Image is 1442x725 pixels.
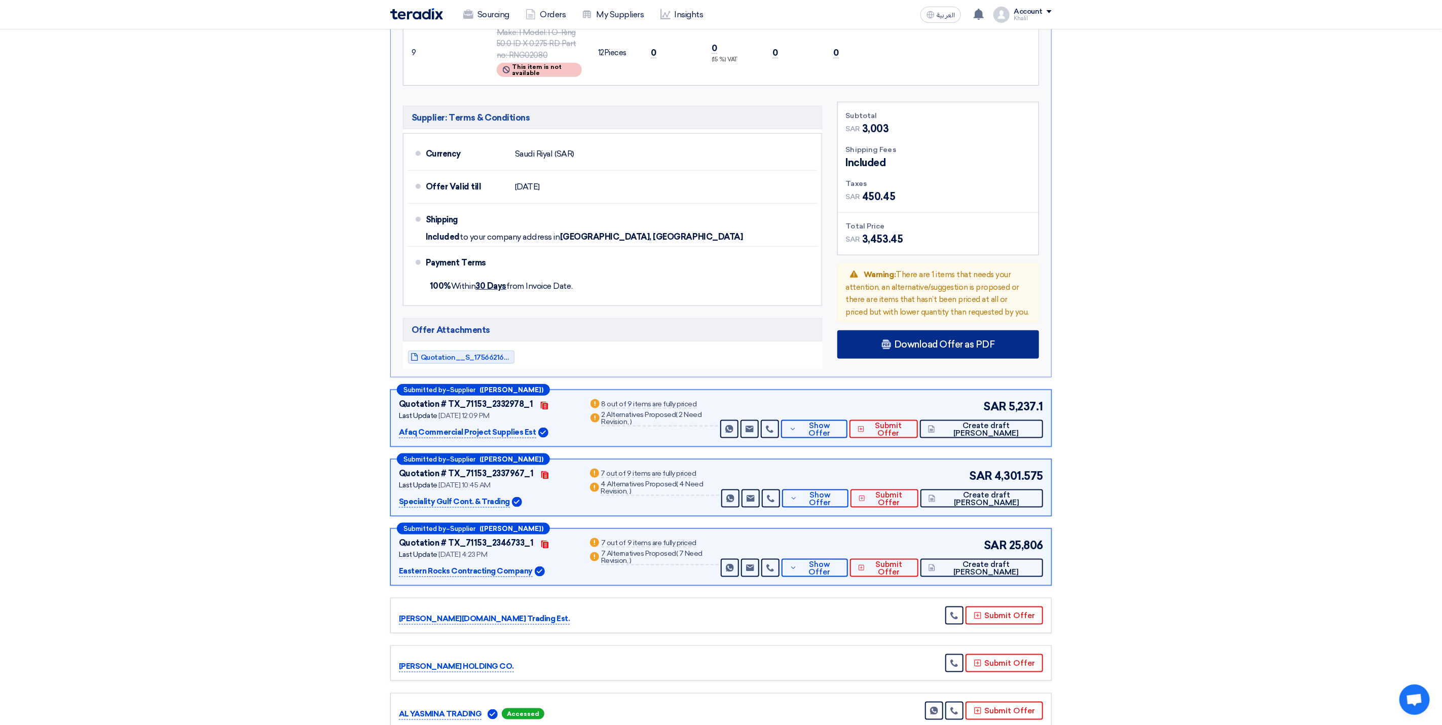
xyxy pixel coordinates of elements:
[430,281,451,291] strong: 100%
[403,456,446,463] span: Submitted by
[538,428,548,438] img: Verified Account
[399,708,482,720] p: AL YASMINA TRADING
[833,48,839,58] span: 0
[846,110,1030,121] div: Subtotal
[781,420,847,438] button: Show Offer
[601,549,702,565] span: 7 Need Revision,
[399,613,570,625] p: [PERSON_NAME][DOMAIN_NAME] Trading Est.
[403,106,822,129] h5: Supplier: Terms & Conditions
[438,550,487,559] span: [DATE] 4:23 PM
[993,7,1010,23] img: profile_test.png
[397,384,550,396] div: –
[920,420,1043,438] button: Create draft [PERSON_NAME]
[560,232,743,242] span: [GEOGRAPHIC_DATA], [GEOGRAPHIC_DATA]
[966,654,1043,672] button: Submit Offer
[475,281,506,291] u: 30 Days
[966,702,1043,720] button: Submit Offer
[849,420,918,438] button: Submit Offer
[867,561,910,576] span: Submit Offer
[1399,684,1430,715] a: Open chat
[851,489,919,508] button: Submit Offer
[712,43,717,54] span: 0
[399,468,534,480] div: Quotation # TX_71153_2337967_1
[846,155,886,170] span: Included
[517,4,574,26] a: Orders
[846,178,1030,189] div: Taxes
[479,525,543,532] b: ([PERSON_NAME])
[488,709,498,719] img: Verified Account
[712,56,756,64] div: (15 %) VAT
[403,387,446,393] span: Submitted by
[426,232,460,242] span: Included
[676,549,678,558] span: (
[515,144,574,164] div: Saudi Riyal (SAR)
[438,411,490,420] span: [DATE] 12:09 PM
[676,410,678,419] span: (
[846,221,1030,232] div: Total Price
[846,192,861,202] span: SAR
[602,410,702,426] span: 2 Need Revision,
[920,559,1043,577] button: Create draft [PERSON_NAME]
[984,537,1007,554] span: SAR
[460,232,560,242] span: to your company address in
[938,561,1035,576] span: Create draft [PERSON_NAME]
[846,234,861,245] span: SAR
[455,4,517,26] a: Sourcing
[850,559,918,577] button: Submit Offer
[862,189,895,204] span: 450.45
[630,417,632,426] span: )
[399,537,534,549] div: Quotation # TX_71153_2346733_1
[602,401,697,409] div: 8 out of 9 items are fully priced
[399,398,533,410] div: Quotation # TX_71153_2332978_1
[450,387,475,393] span: Supplier
[426,208,507,232] div: Shipping
[846,270,1029,317] span: There are 1 items that needs your attention, an alternative/suggestion is proposed or there are i...
[938,422,1035,437] span: Create draft [PERSON_NAME]
[426,175,507,199] div: Offer Valid till
[937,12,955,19] span: العربية
[601,470,696,478] div: 7 out of 9 items are fully priced
[399,496,510,508] p: Speciality Gulf Cont. & Trading
[630,487,632,495] span: )
[772,48,778,58] span: 0
[450,525,475,532] span: Supplier
[601,480,704,495] span: 4 Need Revision,
[399,565,533,578] p: Eastern Rocks Contracting Company
[920,489,1043,508] button: Create draft [PERSON_NAME]
[1014,16,1052,21] div: Khalil
[651,48,656,58] span: 0
[421,354,512,361] span: Quotation__S_1756621656496.pdf
[430,281,572,291] span: Within from Invoice Date.
[782,489,848,508] button: Show Offer
[479,456,543,463] b: ([PERSON_NAME])
[677,480,679,488] span: (
[868,491,910,507] span: Submit Offer
[426,251,805,275] div: Payment Terms
[502,708,544,719] span: Accessed
[515,182,540,192] span: [DATE]
[800,561,840,576] span: Show Offer
[920,7,961,23] button: العربية
[399,661,514,673] p: [PERSON_NAME] HOLDING CO.
[630,556,632,565] span: )
[479,387,543,393] b: ([PERSON_NAME])
[846,124,861,134] span: SAR
[1009,398,1043,415] span: 5,237.1
[601,540,696,548] div: 7 out of 9 items are fully priced
[590,20,643,85] td: Pieces
[403,525,446,532] span: Submitted by
[574,4,652,26] a: My Suppliers
[535,566,545,577] img: Verified Account
[512,497,522,507] img: Verified Account
[397,453,550,465] div: –
[652,4,712,26] a: Insights
[1009,537,1043,554] span: 25,806
[602,411,719,427] div: 2 Alternatives Proposed
[399,411,437,420] span: Last Update
[862,121,889,136] span: 3,003
[862,232,903,247] span: 3,453.45
[800,491,840,507] span: Show Offer
[782,559,848,577] button: Show Offer
[867,422,910,437] span: Submit Offer
[984,398,1007,415] span: SAR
